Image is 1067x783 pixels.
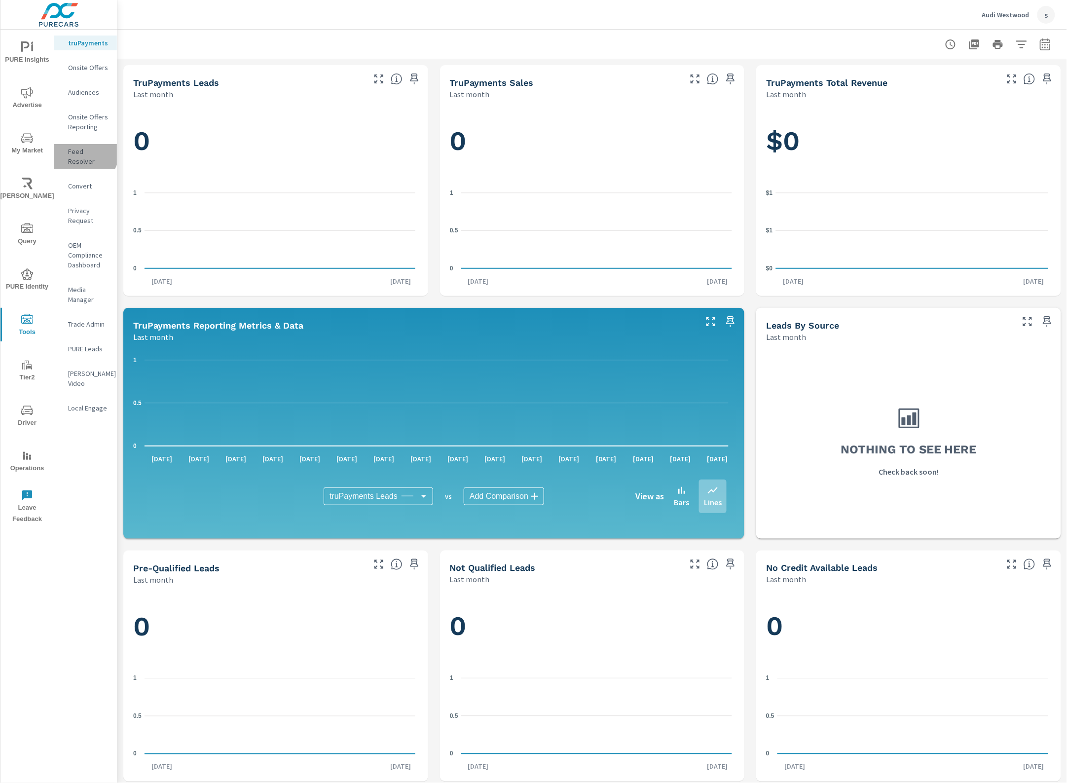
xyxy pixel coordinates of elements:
[406,71,422,87] span: Save this to your personalized report
[766,610,1051,643] h1: 0
[3,41,51,66] span: PURE Insights
[1039,314,1055,330] span: Save this to your personalized report
[54,401,117,415] div: Local Engage
[1035,35,1055,54] button: Select Date Range
[54,110,117,134] div: Onsite Offers Reporting
[68,87,109,97] p: Audiences
[450,227,458,234] text: 0.5
[964,35,984,54] button: "Export Report to PDF"
[68,285,109,304] p: Media Manager
[133,77,219,88] h5: truPayments Leads
[441,454,476,464] p: [DATE]
[68,240,109,270] p: OEM Compliance Dashboard
[700,762,735,772] p: [DATE]
[766,331,806,343] p: Last month
[391,73,403,85] span: The number of truPayments leads.
[1024,73,1035,85] span: Total revenue from sales matched to a truPayments lead. [Source: This data is sourced from the de...
[133,675,137,682] text: 1
[879,466,939,478] p: Check back soon!
[219,454,253,464] p: [DATE]
[478,454,513,464] p: [DATE]
[293,454,327,464] p: [DATE]
[635,491,664,501] h6: View as
[68,38,109,48] p: truPayments
[3,359,51,383] span: Tier2
[1039,71,1055,87] span: Save this to your personalized report
[687,71,703,87] button: Make Fullscreen
[766,265,773,272] text: $0
[384,276,418,286] p: [DATE]
[450,712,458,719] text: 0.5
[450,88,490,100] p: Last month
[3,268,51,293] span: PURE Identity
[0,30,54,529] div: nav menu
[1020,314,1035,330] button: Make Fullscreen
[384,762,418,772] p: [DATE]
[700,276,735,286] p: [DATE]
[450,77,534,88] h5: truPayments Sales
[371,71,387,87] button: Make Fullscreen
[54,282,117,307] div: Media Manager
[687,557,703,572] button: Make Fullscreen
[133,750,137,757] text: 0
[3,489,51,525] span: Leave Feedback
[3,178,51,202] span: [PERSON_NAME]
[1004,557,1020,572] button: Make Fullscreen
[776,276,810,286] p: [DATE]
[54,60,117,75] div: Onsite Offers
[54,85,117,100] div: Audiences
[626,454,661,464] p: [DATE]
[68,344,109,354] p: PURE Leads
[766,124,1051,158] h1: $0
[704,496,722,508] p: Lines
[133,712,142,719] text: 0.5
[133,357,137,364] text: 1
[68,403,109,413] p: Local Engage
[450,124,735,158] h1: 0
[552,454,587,464] p: [DATE]
[450,610,735,643] h1: 0
[766,227,773,234] text: $1
[766,712,774,719] text: 0.5
[54,341,117,356] div: PURE Leads
[68,147,109,166] p: Feed Resolver
[450,563,536,573] h5: Not Qualified Leads
[470,491,528,501] span: Add Comparison
[1024,559,1035,570] span: A lead that has been submitted but has not gone through the credit application process.
[54,36,117,50] div: truPayments
[589,454,624,464] p: [DATE]
[54,179,117,193] div: Convert
[1004,71,1020,87] button: Make Fullscreen
[450,574,490,586] p: Last month
[54,317,117,332] div: Trade Admin
[663,454,698,464] p: [DATE]
[133,124,418,158] h1: 0
[461,276,496,286] p: [DATE]
[133,331,173,343] p: Last month
[68,63,109,73] p: Onsite Offers
[54,238,117,272] div: OEM Compliance Dashboard
[3,450,51,474] span: Operations
[133,574,173,586] p: Last month
[450,265,453,272] text: 0
[324,487,433,505] div: truPayments Leads
[3,87,51,111] span: Advertise
[68,206,109,225] p: Privacy Request
[703,314,719,330] button: Make Fullscreen
[68,181,109,191] p: Convert
[707,73,719,85] span: Number of sales matched to a truPayments lead. [Source: This data is sourced from the dealer's DM...
[766,674,770,681] text: 1
[766,750,770,757] text: 0
[1039,557,1055,572] span: Save this to your personalized report
[54,144,117,169] div: Feed Resolver
[145,276,179,286] p: [DATE]
[777,762,812,772] p: [DATE]
[674,496,689,508] p: Bars
[766,189,773,196] text: $1
[766,320,839,331] h5: Leads By Source
[766,77,887,88] h5: truPayments Total Revenue
[450,189,453,196] text: 1
[723,557,738,572] span: Save this to your personalized report
[1012,35,1031,54] button: Apply Filters
[707,559,719,570] span: A basic review has been done and has not approved the credit worthiness of the lead by the config...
